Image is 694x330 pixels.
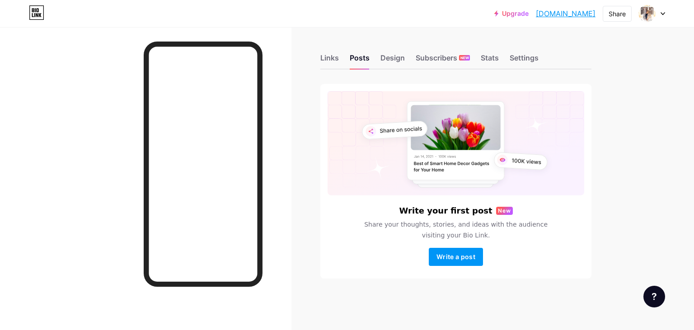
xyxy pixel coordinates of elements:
[498,207,511,215] span: New
[320,52,339,69] div: Links
[350,52,370,69] div: Posts
[436,253,475,260] span: Write a post
[416,52,470,69] div: Subscribers
[460,55,469,60] span: NEW
[609,9,626,19] div: Share
[494,10,529,17] a: Upgrade
[380,52,405,69] div: Design
[638,5,656,22] img: zeerex
[399,206,492,215] h6: Write your first post
[481,52,499,69] div: Stats
[536,8,596,19] a: [DOMAIN_NAME]
[429,248,483,266] button: Write a post
[353,219,558,241] span: Share your thoughts, stories, and ideas with the audience visiting your Bio Link.
[510,52,539,69] div: Settings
